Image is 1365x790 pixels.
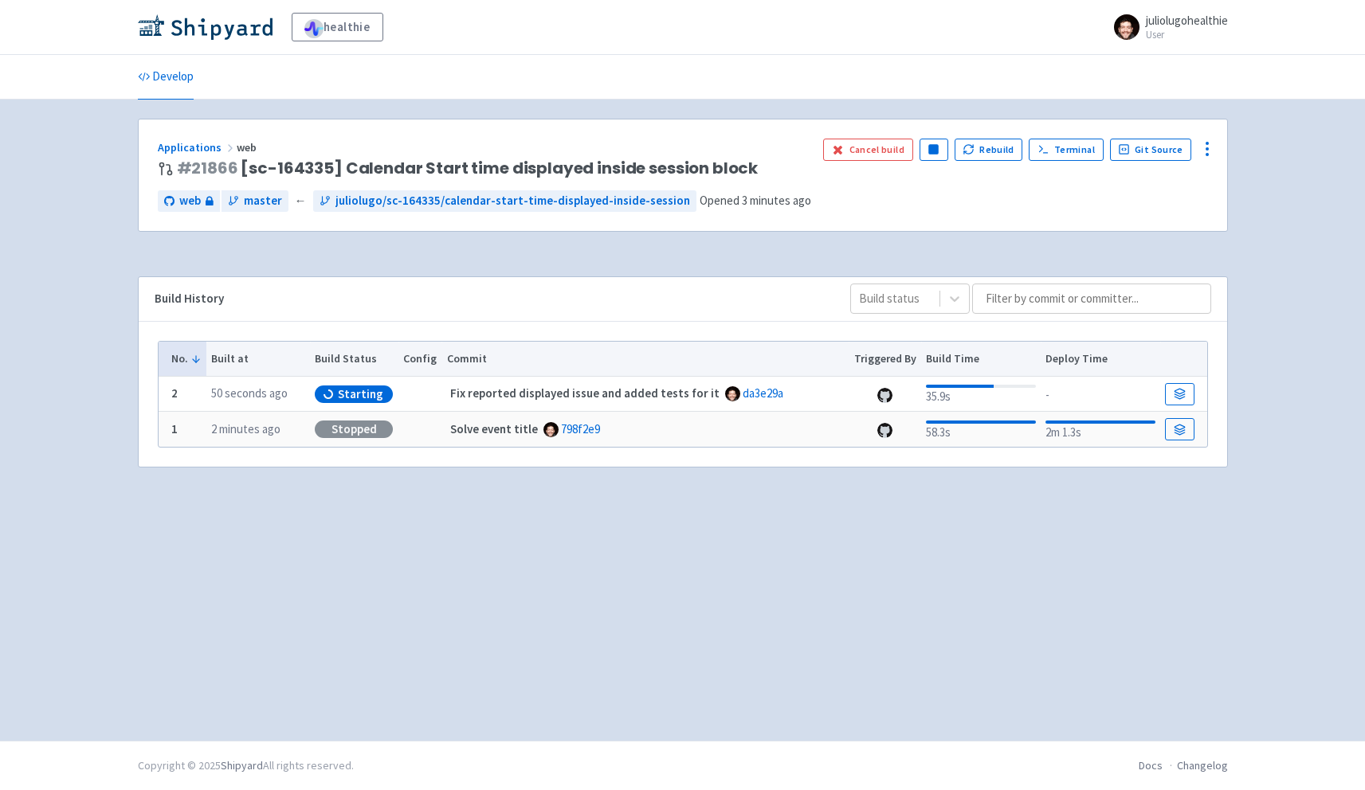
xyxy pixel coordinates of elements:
[295,192,307,210] span: ←
[138,14,273,40] img: Shipyard logo
[335,192,690,210] span: juliolugo/sc-164335/calendar-start-time-displayed-inside-session
[177,159,759,178] span: [sc-164335] Calendar Start time displayed inside session block
[823,139,913,161] button: Cancel build
[926,417,1035,442] div: 58.3s
[1104,14,1228,40] a: juliolugohealthie User
[1146,13,1228,28] span: juliolugohealthie
[138,757,354,774] div: Copyright © 2025 All rights reserved.
[211,421,280,436] time: 2 minutes ago
[313,190,696,212] a: juliolugo/sc-164335/calendar-start-time-displayed-inside-session
[1045,383,1155,405] div: -
[450,421,538,436] strong: Solve event title
[972,284,1211,314] input: Filter by commit or committer...
[221,758,263,772] a: Shipyard
[315,420,393,438] div: Stopped
[158,190,220,212] a: web
[441,342,849,377] th: Commit
[1045,417,1155,442] div: 2m 1.3s
[743,385,783,401] a: da3e29a
[155,290,825,308] div: Build History
[1029,139,1103,161] a: Terminal
[1177,758,1228,772] a: Changelog
[177,157,238,179] a: #21866
[138,55,194,100] a: Develop
[450,385,720,401] strong: Fix reported displayed issue and added tests for it
[921,342,1041,377] th: Build Time
[158,140,237,154] a: Applications
[1041,342,1160,377] th: Deploy Time
[1146,29,1228,40] small: User
[849,342,921,377] th: Triggered By
[292,13,383,41] a: healthie
[179,192,201,210] span: web
[700,193,811,208] span: Opened
[561,421,600,436] a: 798f2e9
[1165,418,1194,440] a: Build Details
[398,342,442,377] th: Config
[237,140,259,154] span: web
[1110,139,1192,161] a: Git Source
[211,385,288,401] time: 50 seconds ago
[171,350,202,367] button: No.
[926,381,1035,406] div: 35.9s
[171,385,178,401] b: 2
[1165,383,1194,405] a: Build Details
[955,139,1023,161] button: Rebuild
[171,421,178,436] b: 1
[920,139,948,161] button: Pause
[222,190,288,212] a: master
[206,342,310,377] th: Built at
[338,386,383,402] span: Starting
[1139,758,1163,772] a: Docs
[310,342,398,377] th: Build Status
[244,192,282,210] span: master
[742,193,811,208] time: 3 minutes ago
